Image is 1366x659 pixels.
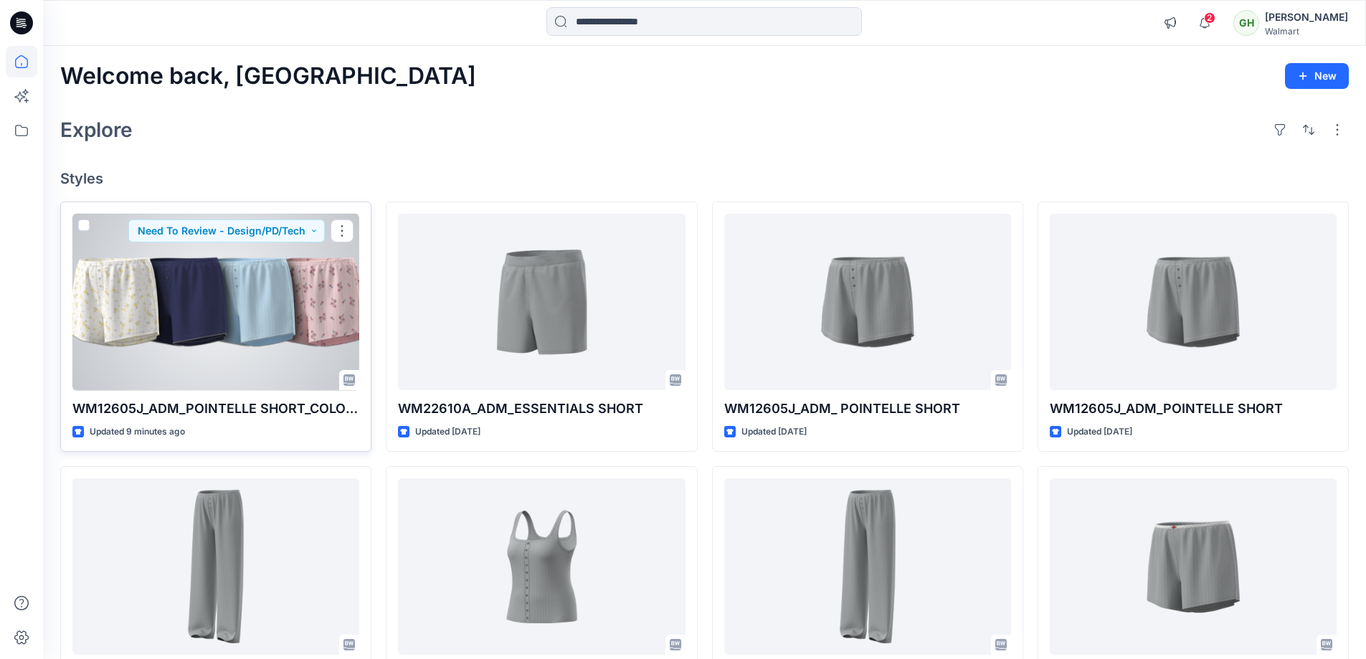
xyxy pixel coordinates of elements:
a: WM12605J_ADM_POINTELLE SHORT_COLORWAY [72,214,359,391]
h2: Welcome back, [GEOGRAPHIC_DATA] [60,63,476,90]
h2: Explore [60,118,133,141]
p: WM12605J_ADM_ POINTELLE SHORT [724,399,1011,419]
p: Updated 9 minutes ago [90,425,185,440]
p: WM12605J_ADM_POINTELLE SHORT_COLORWAY [72,399,359,419]
div: Walmart [1265,26,1348,37]
button: New [1285,63,1349,89]
a: WM22610A_ADM_ESSENTIALS SHORT [398,214,685,391]
p: WM22610A_ADM_ESSENTIALS SHORT [398,399,685,419]
a: WM12604J POINTELLE PANT-FAUX FLY & BUTTONS + PICOT [724,478,1011,655]
p: Updated [DATE] [415,425,480,440]
p: Updated [DATE] [741,425,807,440]
a: WM12605J_ADM_ POINTELLE SHORT [724,214,1011,391]
a: WM32602_ADM_POINTELLE SHORT [1050,478,1337,655]
p: Updated [DATE] [1067,425,1132,440]
p: WM12605J_ADM_POINTELLE SHORT [1050,399,1337,419]
a: WM32605_ADM_POINTELLE TANK [398,478,685,655]
div: GH [1233,10,1259,36]
div: [PERSON_NAME] [1265,9,1348,26]
span: 2 [1204,12,1215,24]
h4: Styles [60,170,1349,187]
a: WM12604J_ADM_POINTELLE PANT -FAUX FLY & BUTTONS + PICOT [72,478,359,655]
a: WM12605J_ADM_POINTELLE SHORT [1050,214,1337,391]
